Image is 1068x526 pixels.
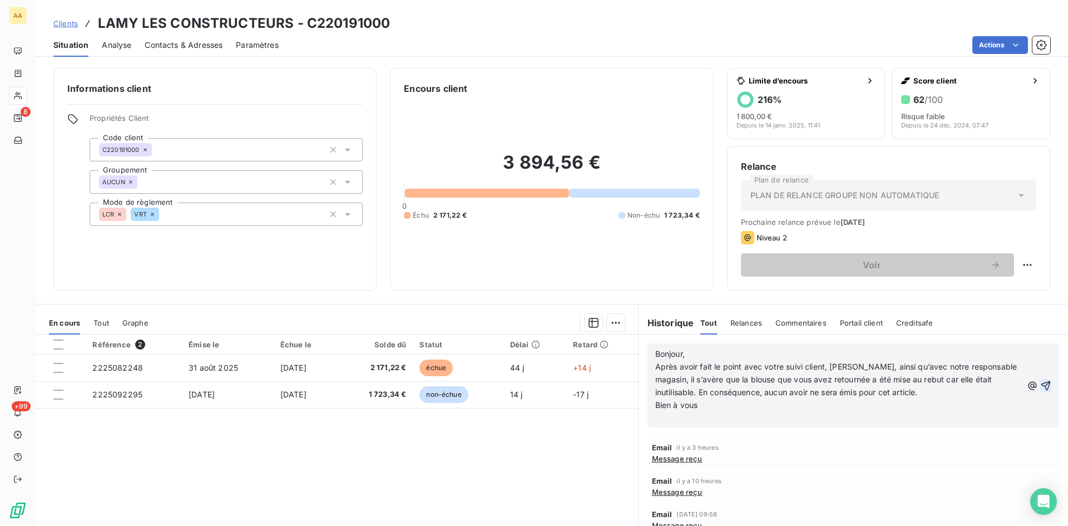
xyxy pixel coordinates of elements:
[53,19,78,28] span: Clients
[652,510,673,519] span: Email
[510,390,523,399] span: 14 j
[749,76,862,85] span: Limite d’encours
[404,151,699,185] h2: 3 894,56 €
[655,362,1020,397] span: Après avoir fait le point avec votre suivi client, [PERSON_NAME], ainsi qu’avec notre responsable...
[189,340,267,349] div: Émise le
[573,363,591,372] span: +14 j
[510,363,525,372] span: 44 j
[102,40,131,51] span: Analyse
[53,18,78,29] a: Clients
[652,476,673,485] span: Email
[102,179,125,185] span: AUCUN
[750,190,940,201] span: PLAN DE RELANCE GROUPE NON AUTOMATIQUE
[573,340,631,349] div: Retard
[652,443,673,452] span: Email
[655,400,698,410] span: Bien à vous
[189,390,215,399] span: [DATE]
[639,316,694,330] h6: Historique
[652,488,703,496] span: Message reçu
[627,210,660,220] span: Non-échu
[152,145,161,155] input: Ajouter une valeur
[913,94,943,105] h6: 62
[924,94,943,105] span: /100
[754,260,990,269] span: Voir
[573,390,589,399] span: -17 j
[419,386,468,403] span: non-échue
[700,318,717,327] span: Tout
[12,401,31,411] span: +99
[758,94,782,105] h6: 216 %
[402,201,407,210] span: 0
[280,363,306,372] span: [DATE]
[840,218,866,227] span: [DATE]
[345,389,407,400] span: 1 723,34 €
[236,40,279,51] span: Paramètres
[280,340,332,349] div: Échue le
[102,146,140,153] span: C220191000
[433,210,467,220] span: 2 171,22 €
[676,444,718,451] span: il y a 3 heures
[145,40,222,51] span: Contacts & Adresses
[510,340,560,349] div: Délai
[736,112,772,121] span: 1 800,00 €
[727,68,886,139] button: Limite d’encours216%1 800,00 €Depuis le 14 janv. 2025, 11:41
[775,318,827,327] span: Commentaires
[137,177,146,187] input: Ajouter une valeur
[1030,488,1057,515] div: Open Intercom Messenger
[49,318,80,327] span: En cours
[135,340,145,350] span: 2
[892,68,1050,139] button: Score client62/100Risque faibleDepuis le 24 déc. 2024, 07:47
[741,160,1036,173] h6: Relance
[676,478,721,484] span: il y a 10 heures
[419,360,453,376] span: échue
[741,218,1036,227] span: Prochaine relance prévue le
[102,211,114,218] span: LCR
[419,340,497,349] div: Statut
[676,511,717,518] span: [DATE] 09:58
[93,318,109,327] span: Tout
[21,107,31,117] span: 8
[345,340,407,349] div: Solde dû
[159,209,168,219] input: Ajouter une valeur
[972,36,1028,54] button: Actions
[67,82,363,95] h6: Informations client
[730,318,762,327] span: Relances
[913,76,1026,85] span: Score client
[9,502,27,519] img: Logo LeanPay
[345,362,407,373] span: 2 171,22 €
[134,211,146,218] span: VRT
[92,363,143,372] span: 2225082248
[756,233,787,242] span: Niveau 2
[896,318,933,327] span: Creditsafe
[901,112,945,121] span: Risque faible
[652,454,703,463] span: Message reçu
[280,390,306,399] span: [DATE]
[189,363,238,372] span: 31 août 2025
[655,349,685,358] span: Bonjour,
[90,114,363,129] span: Propriétés Client
[122,318,149,327] span: Graphe
[9,7,27,24] div: AA
[413,210,429,220] span: Échu
[901,122,988,129] span: Depuis le 24 déc. 2024, 07:47
[741,253,1014,277] button: Voir
[92,340,175,350] div: Référence
[664,210,700,220] span: 1 723,34 €
[53,40,88,51] span: Situation
[98,13,390,33] h3: LAMY LES CONSTRUCTEURS - C220191000
[92,390,142,399] span: 2225092295
[840,318,883,327] span: Portail client
[404,82,467,95] h6: Encours client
